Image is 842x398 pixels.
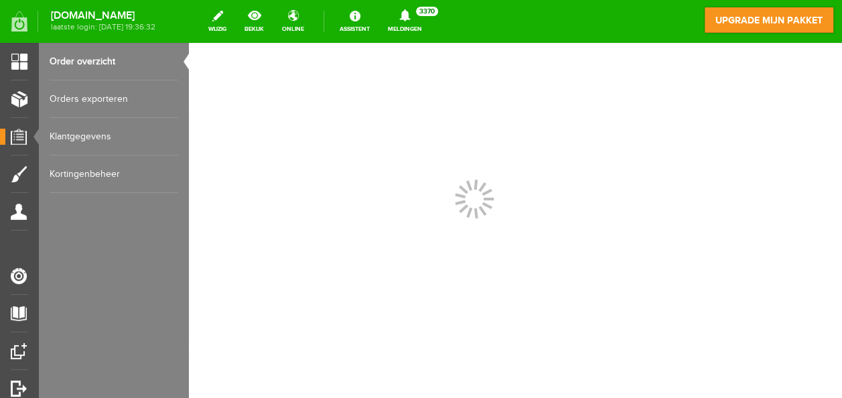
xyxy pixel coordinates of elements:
[274,7,312,36] a: online
[50,43,178,80] a: Order overzicht
[51,12,155,19] strong: [DOMAIN_NAME]
[416,7,438,16] span: 3370
[380,7,430,36] a: Meldingen3370
[50,155,178,193] a: Kortingenbeheer
[50,118,178,155] a: Klantgegevens
[51,23,155,31] span: laatste login: [DATE] 19:36:32
[200,7,234,36] a: wijzig
[50,80,178,118] a: Orders exporteren
[236,7,272,36] a: bekijk
[704,7,834,34] a: upgrade mijn pakket
[332,7,378,36] a: Assistent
